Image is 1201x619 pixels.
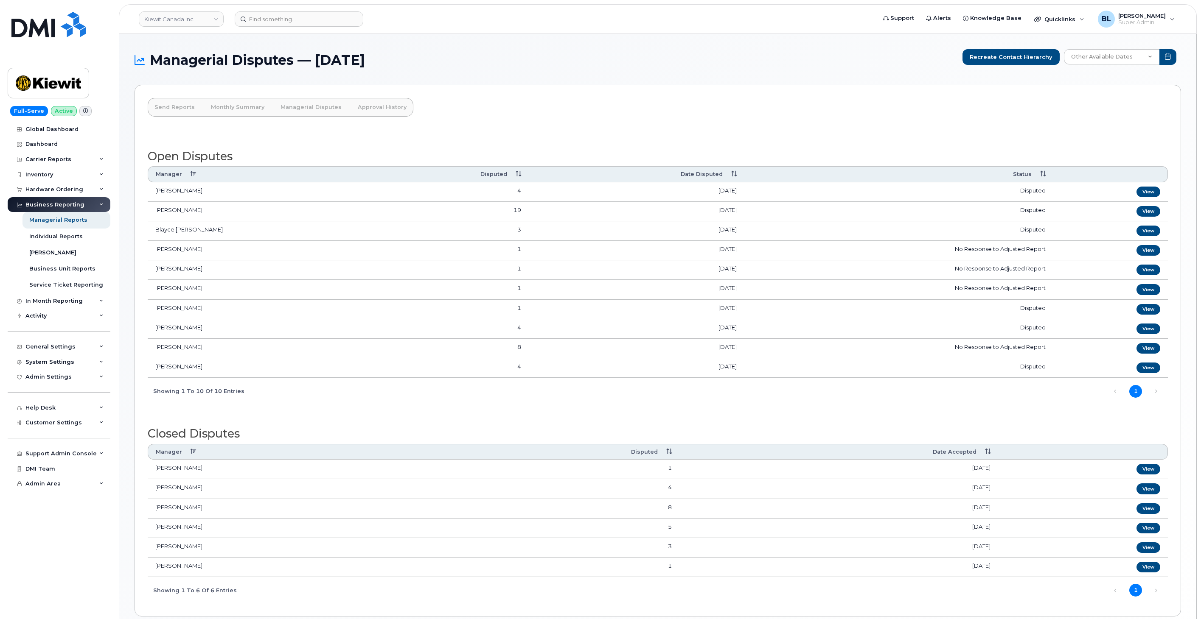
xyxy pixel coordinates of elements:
a: 1 [1129,385,1142,398]
td: [DATE] [679,499,998,519]
h1: Managerial Disputes — [DATE] [135,53,958,67]
a: View [1136,343,1160,354]
td: 8 [368,339,529,358]
td: [DATE] [529,182,744,202]
h2: Open Disputes [148,150,1168,163]
td: [DATE] [529,260,744,280]
a: View [1136,523,1160,533]
a: Approval History [351,98,413,117]
a: Previous [1109,584,1122,597]
td: Disputed [744,182,1053,202]
td: [DATE] [529,339,744,358]
th: Disputed: activate to sort column ascending [368,166,529,182]
td: [DATE] [529,280,744,299]
td: [DATE] [529,221,744,241]
td: [DATE] [529,358,744,378]
td: No Response to Adjusted Report [744,280,1053,299]
th: Manager: activate to sort column descending [148,166,368,182]
a: View [1136,226,1160,236]
a: View [1136,187,1160,197]
td: 4 [368,182,529,202]
td: Disputed [744,202,1053,221]
input: Recreate Contact Hierarchy [962,49,1060,65]
td: 1 [442,558,679,577]
a: Previous [1109,385,1122,398]
th: Date Disputed : activate to sort column ascending [529,166,744,182]
td: [DATE] [679,538,998,558]
td: 1 [368,280,529,299]
a: Send Reports [148,98,202,117]
td: [DATE] [679,519,998,538]
div: Showing 1 to 6 of 6 entries [148,583,237,597]
td: 5 [442,519,679,538]
a: Next [1150,385,1162,398]
td: [PERSON_NAME] [148,479,442,499]
a: View [1136,362,1160,373]
td: Disputed [744,221,1053,241]
td: Disputed [744,300,1053,319]
a: 1 [1129,584,1142,597]
td: [DATE] [679,558,998,577]
td: 4 [368,358,529,378]
td: [PERSON_NAME] [148,241,368,260]
a: View [1136,323,1160,334]
td: [PERSON_NAME] [148,280,368,299]
td: [PERSON_NAME] [148,202,368,221]
td: 4 [442,479,679,499]
td: 1 [368,300,529,319]
td: [PERSON_NAME] [148,499,442,519]
td: No Response to Adjusted Report [744,260,1053,280]
th: Status: activate to sort column ascending [744,166,1053,182]
iframe: Messenger Launcher [1164,582,1195,613]
td: [PERSON_NAME] [148,538,442,558]
a: View [1136,464,1160,474]
a: View [1136,483,1160,494]
h2: Closed Disputes [148,427,1168,440]
td: [PERSON_NAME] [148,182,368,202]
a: Next [1150,584,1162,597]
td: 8 [442,499,679,519]
td: 1 [368,241,529,260]
a: View [1136,245,1160,256]
td: 19 [368,202,529,221]
a: View [1136,206,1160,217]
td: [DATE] [679,479,998,499]
td: 1 [442,460,679,479]
td: [DATE] [529,202,744,221]
td: [PERSON_NAME] [148,300,368,319]
a: View [1136,265,1160,275]
a: View [1136,503,1160,514]
th: Date Accepted : activate to sort column ascending [679,444,998,460]
th: Manager: activate to sort column descending [148,444,442,460]
td: [PERSON_NAME] [148,319,368,339]
td: No Response to Adjusted Report [744,241,1053,260]
td: Disputed [744,358,1053,378]
a: Managerial Disputes [274,98,348,117]
td: [PERSON_NAME] [148,339,368,358]
td: 3 [442,538,679,558]
td: [DATE] [529,241,744,260]
td: 3 [368,221,529,241]
td: 1 [368,260,529,280]
td: No Response to Adjusted Report [744,339,1053,358]
td: [PERSON_NAME] [148,519,442,538]
a: View [1136,304,1160,315]
a: View [1136,284,1160,295]
a: Monthly Summary [204,98,271,117]
div: Showing 1 to 10 of 10 entries [148,383,244,398]
td: Blayce [PERSON_NAME] [148,221,368,241]
td: [DATE] [679,460,998,479]
a: View [1136,542,1160,553]
td: 4 [368,319,529,339]
td: Disputed [744,319,1053,339]
td: [DATE] [529,300,744,319]
th: Disputed: activate to sort column ascending [442,444,679,460]
td: [DATE] [529,319,744,339]
a: View [1136,562,1160,572]
td: [PERSON_NAME] [148,358,368,378]
td: [PERSON_NAME] [148,460,442,479]
td: [PERSON_NAME] [148,558,442,577]
td: [PERSON_NAME] [148,260,368,280]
